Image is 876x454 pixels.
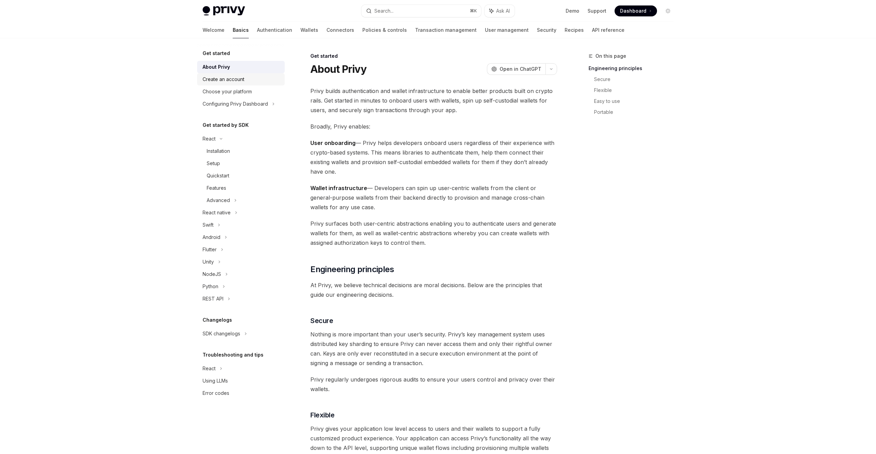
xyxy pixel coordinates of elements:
[310,53,557,59] div: Get started
[485,22,529,38] a: User management
[203,88,252,96] div: Choose your platform
[197,73,285,85] a: Create an account
[203,6,245,16] img: light logo
[197,61,285,73] a: About Privy
[203,245,217,254] div: Flutter
[197,145,285,157] a: Installation
[207,184,226,192] div: Features
[588,8,606,14] a: Support
[203,63,230,71] div: About Privy
[310,183,557,212] span: — Developers can spin up user-centric wallets from the client or general-purpose wallets from the...
[310,122,557,131] span: Broadly, Privy enables:
[566,8,579,14] a: Demo
[203,135,216,143] div: React
[310,330,557,368] span: Nothing is more important than your user’s security. Privy’s key management system uses distribut...
[310,280,557,299] span: At Privy, we believe technical decisions are moral decisions. Below are the principles that guide...
[203,330,240,338] div: SDK changelogs
[197,182,285,194] a: Features
[207,172,229,180] div: Quickstart
[203,233,220,241] div: Android
[203,351,263,359] h5: Troubleshooting and tips
[374,7,394,15] div: Search...
[300,22,318,38] a: Wallets
[662,5,673,16] button: Toggle dark mode
[257,22,292,38] a: Authentication
[207,159,220,168] div: Setup
[310,316,333,325] span: Secure
[203,270,221,278] div: NodeJS
[361,5,481,17] button: Search...⌘K
[207,196,230,204] div: Advanced
[415,22,477,38] a: Transaction management
[203,282,218,291] div: Python
[326,22,354,38] a: Connectors
[537,22,556,38] a: Security
[203,221,214,229] div: Swift
[565,22,584,38] a: Recipes
[310,63,366,75] h1: About Privy
[594,96,679,107] a: Easy to use
[197,157,285,170] a: Setup
[594,85,679,96] a: Flexible
[485,5,515,17] button: Ask AI
[203,49,230,57] h5: Get started
[362,22,407,38] a: Policies & controls
[203,316,232,324] h5: Changelogs
[197,85,285,98] a: Choose your platform
[310,139,356,146] strong: User onboarding
[203,389,229,397] div: Error codes
[594,74,679,85] a: Secure
[310,264,394,275] span: Engineering principles
[203,121,249,129] h5: Get started by SDK
[595,52,626,60] span: On this page
[620,8,646,14] span: Dashboard
[589,63,679,74] a: Engineering principles
[310,138,557,176] span: — Privy helps developers onboard users regardless of their experience with crypto-based systems. ...
[203,258,214,266] div: Unity
[197,387,285,399] a: Error codes
[470,8,477,14] span: ⌘ K
[203,295,223,303] div: REST API
[203,364,216,373] div: React
[197,170,285,182] a: Quickstart
[592,22,624,38] a: API reference
[615,5,657,16] a: Dashboard
[310,410,334,420] span: Flexible
[310,375,557,394] span: Privy regularly undergoes rigorous audits to ensure your users control and privacy over their wal...
[310,219,557,248] span: Privy surfaces both user-centric abstractions enabling you to authenticate users and generate wal...
[197,375,285,387] a: Using LLMs
[203,75,244,83] div: Create an account
[207,147,230,155] div: Installation
[203,22,224,38] a: Welcome
[310,185,367,191] strong: Wallet infrastructure
[496,8,510,14] span: Ask AI
[500,66,541,72] span: Open in ChatGPT
[203,377,228,385] div: Using LLMs
[487,63,545,75] button: Open in ChatGPT
[310,86,557,115] span: Privy builds authentication and wallet infrastructure to enable better products built on crypto r...
[594,107,679,118] a: Portable
[233,22,249,38] a: Basics
[203,209,231,217] div: React native
[203,100,268,108] div: Configuring Privy Dashboard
